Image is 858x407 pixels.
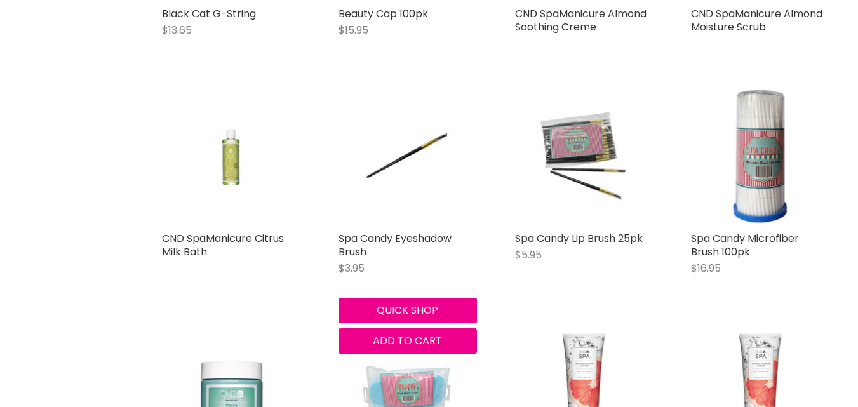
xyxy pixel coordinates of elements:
[361,87,453,225] img: Spa Candy Eyeshadow Brush
[515,231,643,246] a: Spa Candy Lip Brush 25pk
[515,248,542,262] span: $5.95
[339,23,368,37] span: $15.95
[373,333,442,348] span: Add to cart
[162,231,284,259] a: CND SpaManicure Citrus Milk Bath
[339,328,477,354] button: Add to cart
[714,87,807,225] img: Spa Candy Microfiber Brush 100pk
[162,6,256,21] a: Black Cat G-String
[538,87,630,225] img: Spa Candy Lip Brush 25pk
[691,87,829,225] a: Spa Candy Microfiber Brush 100pk
[185,87,277,225] img: CND SpaManicure Citrus Milk Bath
[162,87,300,225] a: CND SpaManicure Citrus Milk Bath
[691,6,822,34] a: CND SpaManicure Almond Moisture Scrub
[339,231,452,259] a: Spa Candy Eyeshadow Brush
[515,87,654,225] a: Spa Candy Lip Brush 25pk
[339,87,477,225] a: Spa Candy Eyeshadow Brush
[691,231,799,259] a: Spa Candy Microfiber Brush 100pk
[691,261,721,276] span: $16.95
[339,6,428,21] a: Beauty Cap 100pk
[515,6,647,34] a: CND SpaManicure Almond Soothing Creme
[162,23,192,37] span: $13.65
[339,298,477,323] button: Quick shop
[339,261,365,276] span: $3.95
